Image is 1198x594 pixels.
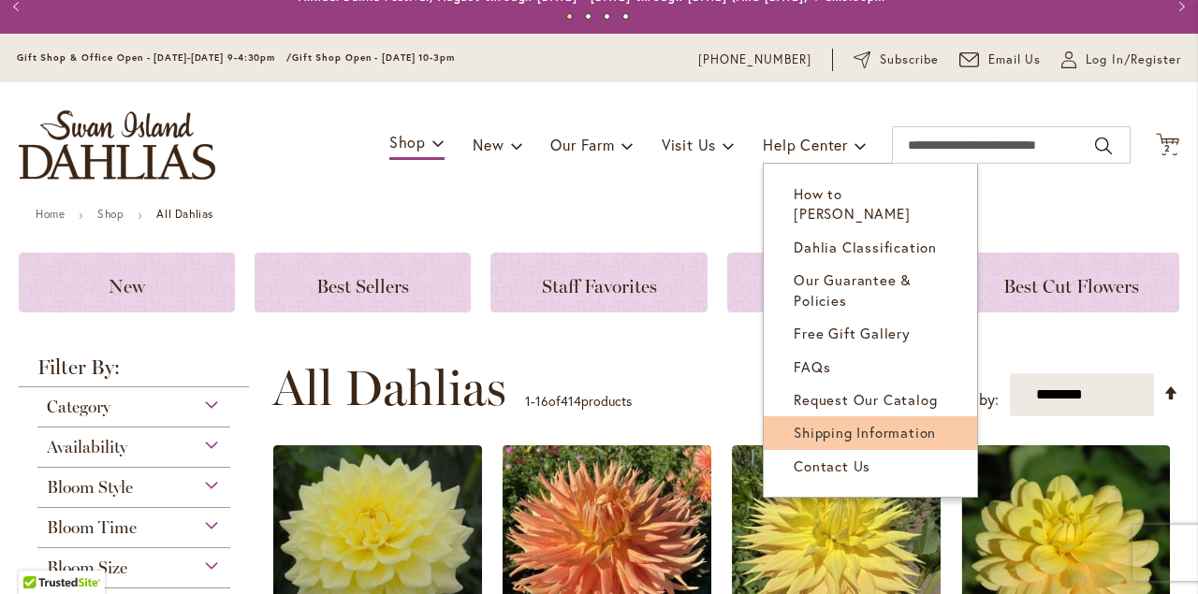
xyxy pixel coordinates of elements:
button: 1 of 4 [566,13,573,20]
span: Our Farm [550,135,614,154]
button: 2 [1156,133,1179,158]
span: Free Gift Gallery [794,324,911,342]
a: Shop [97,207,124,221]
span: How to [PERSON_NAME] [794,184,910,223]
a: Email Us [959,51,1042,69]
span: Best Cut Flowers [1003,275,1139,297]
span: 1 [525,392,531,410]
a: Best Cut Flowers [963,253,1179,312]
span: Visit Us [662,135,716,154]
span: Staff Favorites [542,275,657,297]
button: 3 of 4 [604,13,610,20]
span: Best Sellers [316,275,409,297]
span: Dahlia Classification [794,238,937,256]
span: New [109,275,145,297]
span: New [473,135,504,154]
span: Shipping Information [794,423,936,442]
a: Subscribe [854,51,939,69]
span: Bloom Time [47,517,137,538]
span: Bloom Style [47,477,133,498]
span: 414 [561,392,581,410]
span: Shop [389,132,426,152]
span: Availability [47,437,127,457]
a: Collections [727,253,943,312]
strong: Filter By: [19,357,249,387]
span: Log In/Register [1086,51,1181,69]
span: Contact Us [794,456,870,475]
a: Log In/Register [1061,51,1181,69]
span: Request Our Catalog [794,390,937,409]
button: 4 of 4 [622,13,629,20]
a: store logo [19,110,215,180]
span: Gift Shop Open - [DATE] 10-3pm [292,51,455,64]
a: Best Sellers [255,253,471,312]
iframe: Launch Accessibility Center [14,528,66,580]
a: Home [36,207,65,221]
span: FAQs [794,357,830,376]
p: - of products [525,386,632,416]
button: 2 of 4 [585,13,592,20]
span: Email Us [988,51,1042,69]
span: All Dahlias [272,360,506,416]
a: New [19,253,235,312]
span: 2 [1164,142,1171,154]
a: [PHONE_NUMBER] [698,51,811,69]
span: Help Center [763,135,848,154]
span: 16 [535,392,548,410]
span: Category [47,397,110,417]
span: Bloom Size [47,558,127,578]
span: Our Guarantee & Policies [794,270,912,309]
a: Staff Favorites [490,253,707,312]
span: Subscribe [880,51,939,69]
strong: All Dahlias [156,207,213,221]
span: Gift Shop & Office Open - [DATE]-[DATE] 9-4:30pm / [17,51,292,64]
